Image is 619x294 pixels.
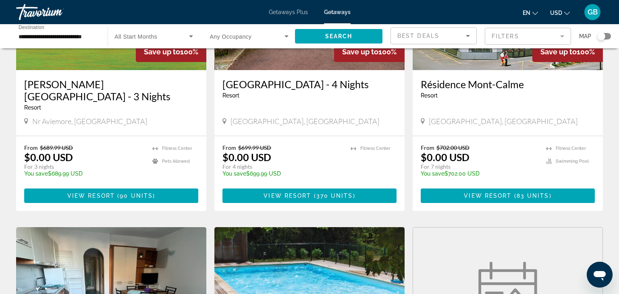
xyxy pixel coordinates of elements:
span: All Start Months [114,33,157,40]
button: Change currency [550,7,570,19]
p: For 4 nights [222,163,343,170]
span: Resort [24,104,41,111]
button: View Resort(90 units) [24,188,198,203]
button: Change language [523,7,538,19]
a: Getaways [324,9,351,15]
span: Save up to [540,48,577,56]
span: $699.99 USD [238,144,271,151]
span: Destination [19,25,44,30]
span: 370 units [316,193,353,199]
span: View Resort [264,193,311,199]
span: From [222,144,236,151]
span: Best Deals [397,33,439,39]
span: Map [579,31,591,42]
span: Save up to [144,48,180,56]
span: USD [550,10,562,16]
button: View Resort(83 units) [421,188,595,203]
div: 100% [532,41,603,62]
p: $702.00 USD [421,170,538,177]
span: ( ) [511,193,551,199]
button: Search [295,29,382,43]
span: View Resort [67,193,115,199]
span: $689.99 USD [40,144,73,151]
p: For 3 nights [24,163,144,170]
a: Getaways Plus [269,9,308,15]
span: [GEOGRAPHIC_DATA], [GEOGRAPHIC_DATA] [429,117,577,126]
span: ( ) [115,193,155,199]
span: You save [421,170,445,177]
button: View Resort(370 units) [222,188,397,203]
span: Any Occupancy [210,33,252,40]
span: GB [588,8,598,16]
span: Pets Allowed [162,159,190,164]
a: [GEOGRAPHIC_DATA] - 4 Nights [222,78,397,90]
p: $689.99 USD [24,170,144,177]
span: From [421,144,434,151]
a: Travorium [16,2,97,23]
span: Nr Aviemore, [GEOGRAPHIC_DATA] [32,117,147,126]
div: 100% [334,41,405,62]
span: ( ) [311,193,355,199]
a: [PERSON_NAME] [GEOGRAPHIC_DATA] - 3 Nights [24,78,198,102]
span: Resort [421,92,438,99]
span: Fitness Center [162,146,192,151]
span: You save [222,170,246,177]
div: 100% [136,41,206,62]
span: From [24,144,38,151]
span: View Resort [464,193,511,199]
p: $0.00 USD [24,151,73,163]
p: $0.00 USD [421,151,469,163]
span: [GEOGRAPHIC_DATA], [GEOGRAPHIC_DATA] [231,117,379,126]
span: 90 units [120,193,153,199]
a: Résidence Mont-Calme [421,78,595,90]
span: en [523,10,530,16]
span: 83 units [517,193,549,199]
mat-select: Sort by [397,31,470,41]
span: Fitness Center [556,146,586,151]
span: You save [24,170,48,177]
iframe: Button to launch messaging window [587,262,613,288]
button: User Menu [582,4,603,21]
span: Resort [222,92,239,99]
span: Save up to [342,48,378,56]
span: Swimming Pool [556,159,589,164]
p: $699.99 USD [222,170,343,177]
p: For 7 nights [421,163,538,170]
p: $0.00 USD [222,151,271,163]
span: Fitness Center [360,146,391,151]
span: Search [325,33,353,39]
button: Filter [485,27,571,45]
span: $702.00 USD [436,144,469,151]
